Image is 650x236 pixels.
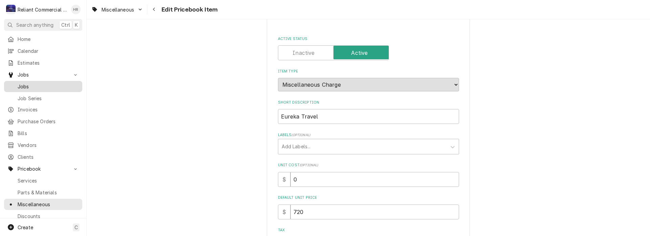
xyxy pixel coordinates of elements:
a: Purchase Orders [4,116,82,127]
a: Estimates [4,57,82,68]
span: K [75,21,78,28]
label: Tax [278,228,459,233]
span: C [74,224,78,231]
a: Services [4,175,82,186]
span: Miscellaneous [18,201,79,208]
a: Discounts [4,211,82,222]
span: Clients [18,153,79,160]
a: Clients [4,151,82,163]
a: Miscellaneous [4,199,82,210]
div: R [6,5,16,14]
span: Job Series [18,95,79,102]
span: Pricebook [18,165,69,172]
label: Labels [278,132,459,138]
span: Vendors [18,142,79,149]
a: Go to Jobs [4,69,82,80]
span: Home [18,36,79,43]
div: $ [278,172,290,187]
div: $ [278,205,290,219]
span: ( optional ) [291,133,310,137]
div: Item Type [278,69,459,91]
div: HR [71,5,81,14]
span: ( optional ) [300,163,319,167]
span: Invoices [18,106,79,113]
a: Calendar [4,45,82,57]
div: Reliant Commercial Appliance Repair LLC [18,6,67,13]
a: Go to Miscellaneous [89,4,146,15]
span: Discounts [18,213,79,220]
span: Ctrl [61,21,70,28]
span: Jobs [18,83,79,90]
a: Bills [4,128,82,139]
span: Services [18,177,79,184]
a: Invoices [4,104,82,115]
div: Short Description [278,100,459,124]
div: Heath Reed's Avatar [71,5,81,14]
button: Navigate back [149,4,159,15]
span: Purchase Orders [18,118,79,125]
div: Labels [278,132,459,154]
label: Unit Cost [278,163,459,168]
label: Default Unit Price [278,195,459,200]
div: Reliant Commercial Appliance Repair LLC's Avatar [6,5,16,14]
span: Search anything [16,21,53,28]
span: Calendar [18,47,79,55]
button: Search anythingCtrlK [4,19,82,31]
a: Vendors [4,140,82,151]
label: Item Type [278,69,459,74]
span: Edit Pricebook Item [159,5,218,14]
input: Name used to describe this Misc. Charge [278,109,459,124]
label: Active Status [278,36,459,42]
a: Home [4,34,82,45]
a: Parts & Materials [4,187,82,198]
a: Go to Pricebook [4,163,82,174]
a: Job Series [4,93,82,104]
span: Parts & Materials [18,189,79,196]
a: Jobs [4,81,82,92]
span: Miscellaneous [102,6,134,13]
span: Bills [18,130,79,137]
span: Jobs [18,71,69,78]
span: Estimates [18,59,79,66]
div: Unit Cost [278,163,459,187]
div: Active Status [278,36,459,60]
div: Default Unit Price [278,195,459,219]
span: Create [18,224,33,230]
label: Short Description [278,100,459,105]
